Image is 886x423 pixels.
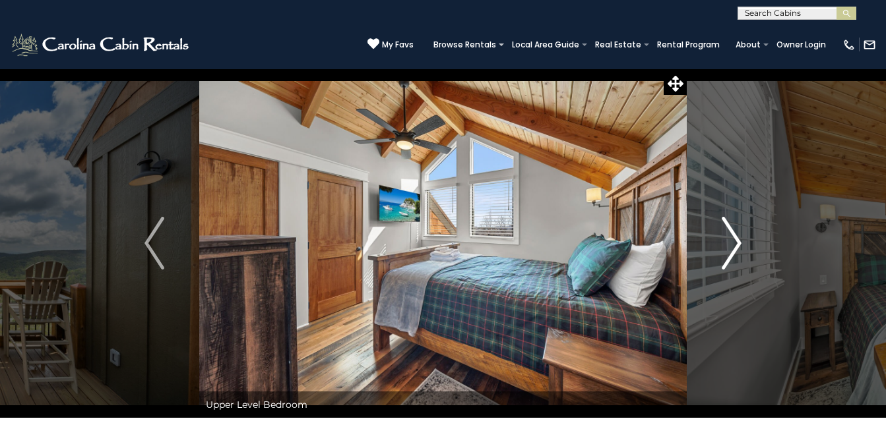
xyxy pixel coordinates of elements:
a: My Favs [367,38,414,51]
span: My Favs [382,39,414,51]
div: Upper Level Bedroom [199,391,687,418]
img: phone-regular-white.png [842,38,856,51]
button: Next [687,69,776,418]
a: Real Estate [588,36,648,54]
a: Owner Login [770,36,833,54]
img: mail-regular-white.png [863,38,876,51]
a: Rental Program [650,36,726,54]
a: Local Area Guide [505,36,586,54]
button: Previous [110,69,199,418]
img: White-1-2.png [10,32,193,58]
img: arrow [722,217,742,269]
a: About [729,36,767,54]
img: arrow [144,217,164,269]
a: Browse Rentals [427,36,503,54]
